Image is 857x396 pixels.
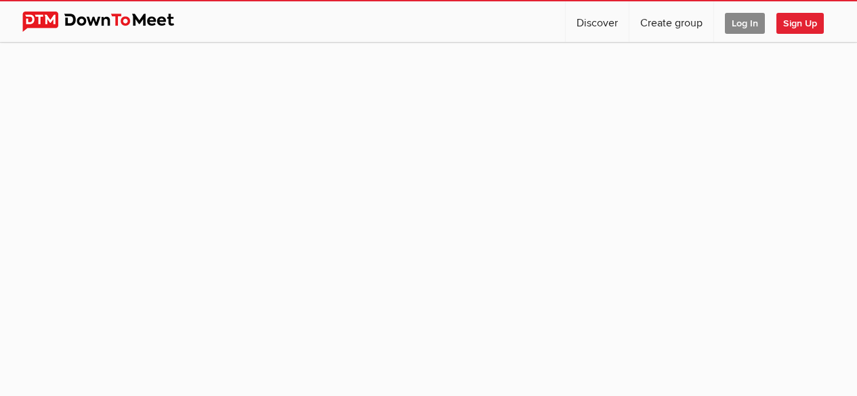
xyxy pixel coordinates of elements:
span: Log In [725,13,765,34]
a: Sign Up [776,1,835,42]
span: Sign Up [776,13,824,34]
a: Create group [629,1,713,42]
img: DownToMeet [22,12,195,32]
a: Discover [566,1,629,42]
a: Log In [714,1,776,42]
